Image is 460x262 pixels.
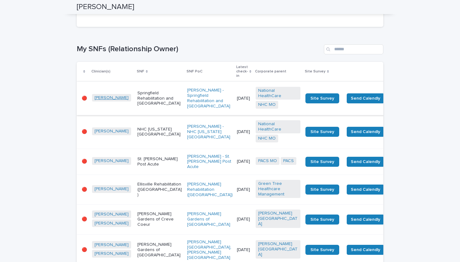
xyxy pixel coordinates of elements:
a: [PERSON_NAME] [95,221,129,226]
span: Send Calendly [351,129,380,135]
p: NHC [US_STATE][GEOGRAPHIC_DATA] [137,127,182,137]
p: St. [PERSON_NAME] Post Acute [137,156,182,167]
span: Site Survey [310,130,334,134]
a: [PERSON_NAME] [95,212,129,217]
a: [PERSON_NAME] [95,186,129,192]
p: [DATE] [237,96,251,101]
span: Send Calendly [351,186,380,193]
span: Send Calendly [351,216,380,223]
p: SNF [137,68,144,75]
a: Site Survey [305,215,339,225]
a: [PERSON_NAME] [95,129,129,134]
tr: 🔴[PERSON_NAME] St. [PERSON_NAME] Post Acute[PERSON_NAME] - St. [PERSON_NAME] Post Acute [DATE]PAC... [77,149,431,175]
p: Site Survey [305,68,325,75]
a: [PERSON_NAME] [95,251,129,256]
button: Send Calendly [347,93,384,103]
a: [PERSON_NAME] Rehabilitation ([GEOGRAPHIC_DATA]) [187,182,233,197]
p: Latest check-in [236,64,248,80]
p: [PERSON_NAME] Gardens of Creve Coeur [137,211,182,227]
button: Send Calendly [347,127,384,137]
span: Send Calendly [351,95,380,101]
a: Site Survey [305,127,339,137]
p: [DATE] [237,187,251,192]
a: National HealthCare [258,121,298,132]
a: PACS MO [258,158,277,164]
p: Corporate parent [255,68,286,75]
p: [DATE] [237,129,251,135]
p: 🔴 [82,247,87,253]
span: Site Survey [310,248,334,252]
a: [PERSON_NAME] [95,95,129,101]
a: Site Survey [305,157,339,167]
p: 🔴 [82,217,87,222]
a: Site Survey [305,93,339,103]
p: SNF PoC [187,68,202,75]
button: Send Calendly [347,245,384,255]
a: Site Survey [305,185,339,195]
a: [PERSON_NAME] [95,158,129,164]
p: [PERSON_NAME] Gardens of [GEOGRAPHIC_DATA] [137,242,182,258]
p: [DATE] [237,247,251,253]
span: Site Survey [310,96,334,101]
button: Send Calendly [347,215,384,225]
a: NHC MO [258,102,276,107]
p: 🔴 [82,187,87,192]
a: Site Survey [305,245,339,255]
a: [PERSON_NAME][GEOGRAPHIC_DATA] [258,241,298,257]
tr: 🔴[PERSON_NAME] Ellisville Rehabilitation ([GEOGRAPHIC_DATA])[PERSON_NAME] Rehabilitation ([GEOGRA... [77,175,431,204]
a: National HealthCare [258,88,298,99]
a: [PERSON_NAME] - NHC [US_STATE][GEOGRAPHIC_DATA] [187,124,232,140]
a: [PERSON_NAME][GEOGRAPHIC_DATA], [PERSON_NAME][GEOGRAPHIC_DATA] [187,240,232,260]
p: Springfield Rehabilitation and [GEOGRAPHIC_DATA] [137,91,182,106]
tr: 🔴[PERSON_NAME] [PERSON_NAME] [PERSON_NAME] Gardens of Creve Coeur[PERSON_NAME] Gardens of [GEOGRA... [77,205,431,234]
p: [DATE] [237,217,251,222]
tr: 🔴[PERSON_NAME] Springfield Rehabilitation and [GEOGRAPHIC_DATA][PERSON_NAME] - Springfield Rehabi... [77,82,431,115]
input: Search [324,44,383,54]
h1: My SNFs (Relationship Owner) [77,45,321,54]
button: Send Calendly [347,157,384,167]
a: [PERSON_NAME] [95,242,129,248]
a: [PERSON_NAME][GEOGRAPHIC_DATA] [258,211,298,226]
a: NHC MO [258,136,276,141]
tr: 🔴[PERSON_NAME] NHC [US_STATE][GEOGRAPHIC_DATA][PERSON_NAME] - NHC [US_STATE][GEOGRAPHIC_DATA] [DA... [77,115,431,149]
p: [DATE] [237,159,251,164]
p: 🔴 [82,96,87,101]
a: [PERSON_NAME] Gardens of [GEOGRAPHIC_DATA] [187,211,232,227]
p: 🔴 [82,159,87,164]
a: Green Tree Healthcare Management [258,181,298,197]
span: Site Survey [310,217,334,222]
p: Clinician(s) [91,68,110,75]
button: Send Calendly [347,185,384,195]
span: Site Survey [310,160,334,164]
a: PACS [283,158,294,164]
span: Site Survey [310,187,334,192]
p: Ellisville Rehabilitation ([GEOGRAPHIC_DATA]) [137,182,182,197]
h2: [PERSON_NAME] [77,2,134,12]
span: Send Calendly [351,247,380,253]
a: [PERSON_NAME] - Springfield Rehabilitation and [GEOGRAPHIC_DATA] [187,88,232,109]
a: [PERSON_NAME] - St. [PERSON_NAME] Post Acute [187,154,232,170]
p: 🔴 [82,129,87,135]
span: Send Calendly [351,159,380,165]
